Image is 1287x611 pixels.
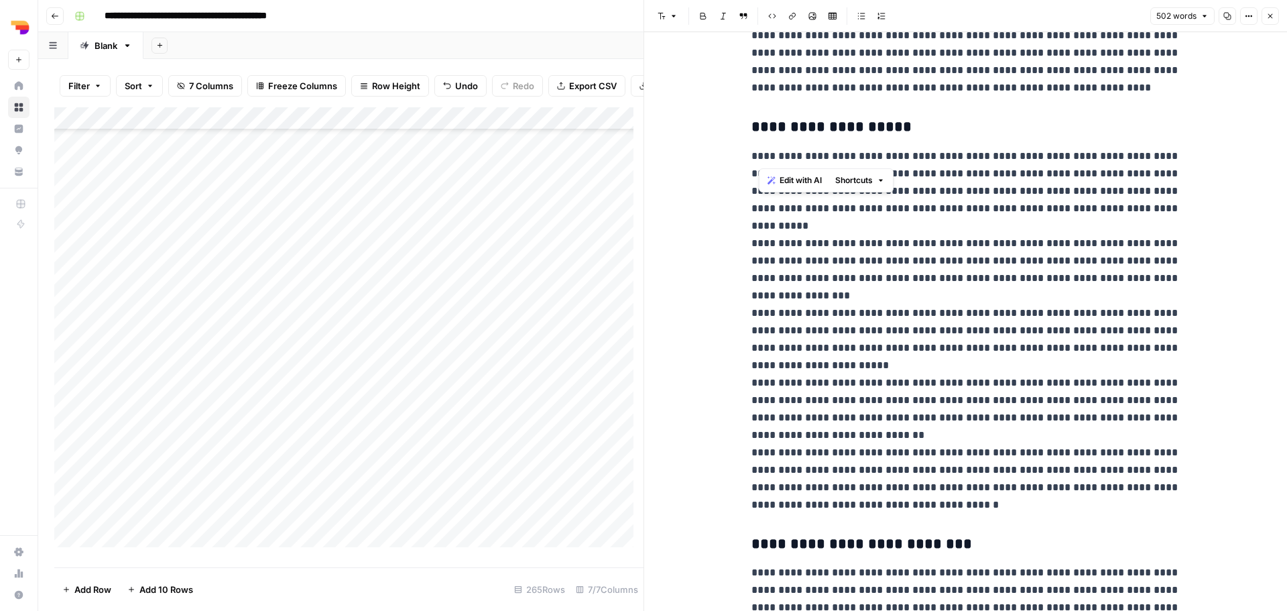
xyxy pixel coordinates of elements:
span: Add Row [74,583,111,596]
span: Undo [455,79,478,93]
div: Blank [95,39,117,52]
span: 502 words [1156,10,1197,22]
button: Shortcuts [830,172,890,189]
img: Depends Logo [8,15,32,40]
button: Filter [60,75,111,97]
a: Browse [8,97,29,118]
a: Insights [8,118,29,140]
a: Blank [68,32,143,59]
button: Add Row [54,579,119,600]
span: Shortcuts [835,174,873,186]
a: Settings [8,541,29,563]
span: Edit with AI [780,174,822,186]
button: Sort [116,75,163,97]
div: 265 Rows [509,579,570,600]
span: Filter [68,79,90,93]
span: 7 Columns [189,79,233,93]
button: 7 Columns [168,75,242,97]
div: 7/7 Columns [570,579,643,600]
button: Export CSV [548,75,625,97]
span: Row Height [372,79,420,93]
a: Opportunities [8,140,29,161]
button: Add 10 Rows [119,579,201,600]
a: Usage [8,563,29,584]
button: Freeze Columns [247,75,346,97]
button: Edit with AI [762,172,827,189]
button: Workspace: Depends [8,11,29,44]
span: Freeze Columns [268,79,337,93]
button: Undo [434,75,487,97]
span: Export CSV [569,79,617,93]
button: Row Height [351,75,429,97]
span: Add 10 Rows [139,583,193,596]
span: Redo [513,79,534,93]
button: 502 words [1150,7,1215,25]
a: Your Data [8,161,29,182]
a: Home [8,75,29,97]
button: Help + Support [8,584,29,606]
span: Sort [125,79,142,93]
button: Redo [492,75,543,97]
